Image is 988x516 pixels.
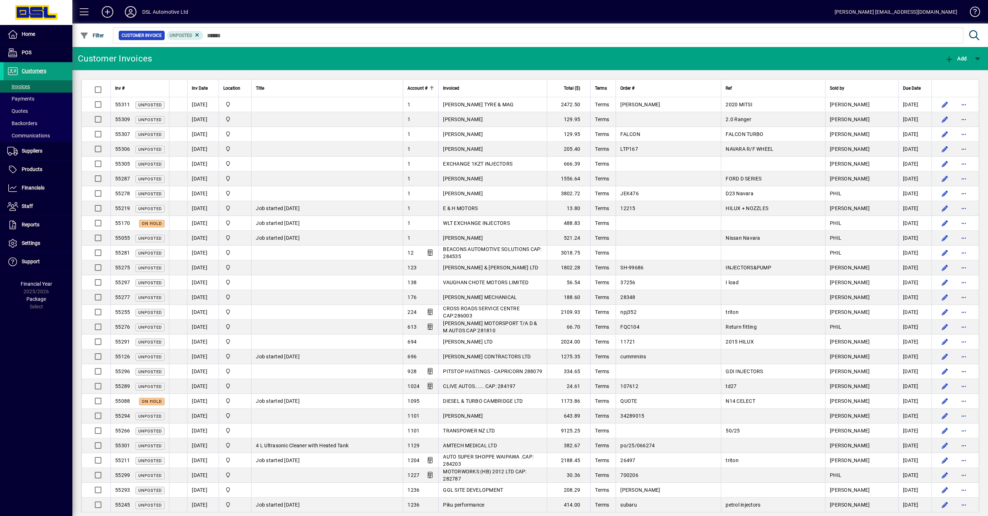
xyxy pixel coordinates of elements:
span: VAUGHAN CHOTE MOTORS LIMITED [443,280,528,285]
a: Settings [4,234,72,252]
td: [DATE] [187,186,219,201]
span: Terms [595,161,609,167]
div: DSL Automotive Ltd [142,6,188,18]
span: 1 [408,191,410,196]
button: Edit [939,202,951,214]
span: Central [223,264,247,272]
span: [PERSON_NAME] [830,146,870,152]
span: Terms [595,294,609,300]
span: [PERSON_NAME] & [PERSON_NAME] LTD [443,265,538,270]
span: FALCON [620,131,640,137]
span: FALCON TURBO [726,131,763,137]
button: More options [958,484,970,496]
a: Invoices [4,80,72,93]
span: Reports [22,222,39,227]
span: Inv Date [192,84,208,92]
span: Terms [595,84,607,92]
button: More options [958,469,970,481]
span: Terms [595,280,609,285]
span: LTP167 [620,146,638,152]
button: Edit [939,232,951,244]
span: [PERSON_NAME] [830,116,870,122]
td: [DATE] [898,112,932,127]
span: 55281 [115,250,130,256]
span: 1 [408,161,410,167]
button: More options [958,232,970,244]
span: [PERSON_NAME] [830,265,870,270]
span: Location [223,84,240,92]
span: 55275 [115,265,130,270]
span: PHIL [830,220,841,226]
button: More options [958,366,970,377]
a: Financials [4,179,72,197]
span: 37256 [620,280,635,285]
div: Ref [726,84,821,92]
span: Inv # [115,84,124,92]
span: Account # [408,84,427,92]
span: FORD D SERIES [726,176,761,182]
span: 12215 [620,205,635,211]
span: Central [223,234,247,242]
div: Invoiced [443,84,542,92]
span: Unposted [138,206,162,211]
span: [PERSON_NAME] [830,205,870,211]
td: 205.40 [547,142,590,157]
td: [DATE] [898,246,932,260]
span: [PERSON_NAME] [443,191,483,196]
span: Job started [DATE] [256,235,300,241]
span: Add [945,56,967,61]
span: 55297 [115,280,130,285]
span: 1 [408,220,410,226]
span: [PERSON_NAME] [830,309,870,315]
span: 55055 [115,235,130,241]
span: D23 Navara [726,191,753,196]
button: Add [96,5,119,18]
button: Edit [939,425,951,436]
span: Central [223,308,247,316]
span: Financial Year [21,281,52,287]
span: 1 [408,102,410,107]
span: Central [223,219,247,227]
button: More options [958,114,970,125]
span: [PERSON_NAME] [443,131,483,137]
span: [PERSON_NAME] [830,102,870,107]
span: 55255 [115,309,130,315]
span: Job started [DATE] [256,220,300,226]
td: [DATE] [187,275,219,290]
span: Unposted [138,236,162,241]
td: [DATE] [187,97,219,112]
button: Edit [939,188,951,199]
button: Edit [939,306,951,318]
td: [DATE] [187,290,219,305]
span: Invoiced [443,84,459,92]
span: [PERSON_NAME] [830,176,870,182]
span: Central [223,101,247,108]
span: [PERSON_NAME] [830,161,870,167]
td: [DATE] [187,142,219,157]
span: 55170 [115,220,130,226]
span: Terms [595,146,609,152]
button: Edit [939,143,951,155]
div: Location [223,84,247,92]
span: Unposted [138,103,162,107]
span: Job started [DATE] [256,205,300,211]
span: 55277 [115,294,130,300]
td: [DATE] [187,201,219,216]
span: [PERSON_NAME] MECHANICAL [443,294,517,300]
span: Invoices [7,84,30,89]
span: [PERSON_NAME] [830,280,870,285]
td: 13.80 [547,201,590,216]
span: npj352 [620,309,637,315]
span: SH-99686 [620,265,643,270]
button: More options [958,128,970,140]
span: Package [26,296,46,302]
span: 55287 [115,176,130,182]
button: More options [958,395,970,407]
span: 55219 [115,205,130,211]
span: 55278 [115,191,130,196]
div: Customer Invoices [78,53,152,64]
td: 3018.75 [547,246,590,260]
a: Quotes [4,105,72,117]
span: Title [256,84,264,92]
div: Account # [408,84,434,92]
